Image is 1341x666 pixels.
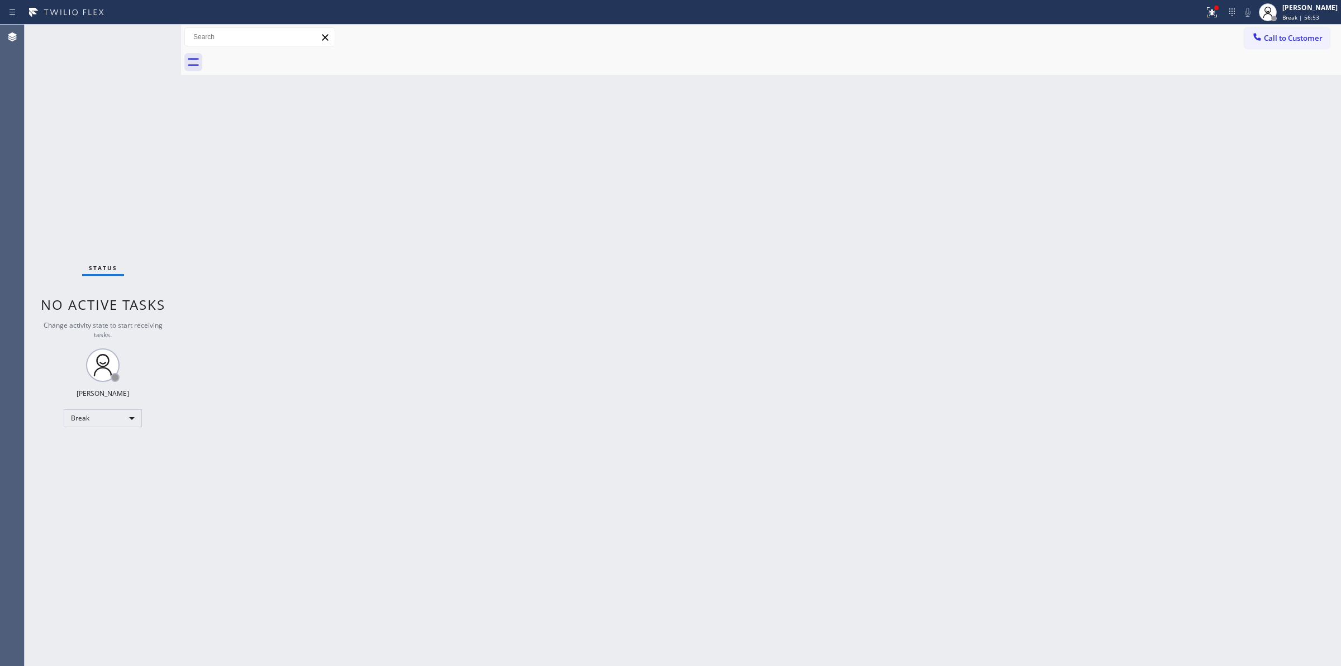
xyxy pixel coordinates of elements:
[1240,4,1256,20] button: Mute
[64,409,142,427] div: Break
[44,320,163,339] span: Change activity state to start receiving tasks.
[77,389,129,398] div: [PERSON_NAME]
[1244,27,1330,49] button: Call to Customer
[1282,13,1319,21] span: Break | 56:53
[1282,3,1338,12] div: [PERSON_NAME]
[185,28,335,46] input: Search
[1264,33,1323,43] span: Call to Customer
[89,264,117,272] span: Status
[41,295,165,314] span: No active tasks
